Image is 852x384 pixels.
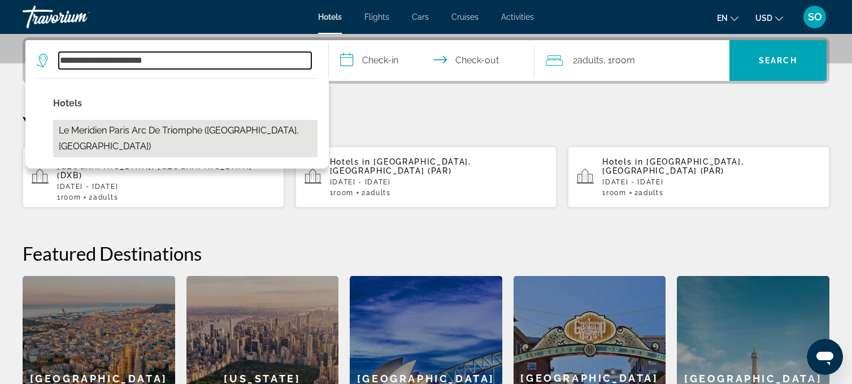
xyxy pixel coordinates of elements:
[23,2,136,32] a: Travorium
[638,189,663,197] span: Adults
[534,40,729,81] button: Travelers: 2 adults, 0 children
[602,189,626,197] span: 1
[451,12,479,21] a: Cruises
[800,5,829,29] button: User Menu
[89,193,118,201] span: 2
[501,12,534,21] a: Activities
[729,40,827,81] button: Search
[362,189,391,197] span: 2
[53,120,318,157] button: Select hotel: Le Meridien Paris Arc De Triomphe (Paris, FR)
[333,189,354,197] span: Room
[57,193,81,201] span: 1
[23,112,829,135] p: Your Recent Searches
[717,10,738,26] button: Change language
[568,146,829,208] button: Hotels in [GEOGRAPHIC_DATA], [GEOGRAPHIC_DATA] (PAR)[DATE] - [DATE]1Room2Adults
[318,12,342,21] a: Hotels
[366,189,391,197] span: Adults
[759,56,797,65] span: Search
[807,339,843,375] iframe: Schaltfläche zum Öffnen des Messaging-Fensters
[603,53,635,68] span: , 1
[573,53,603,68] span: 2
[25,78,329,169] div: Destination search results
[23,146,284,208] button: Hotels in [GEOGRAPHIC_DATA], [GEOGRAPHIC_DATA], [GEOGRAPHIC_DATA] (DXB)[DATE] - [DATE]1Room2Adults
[330,189,354,197] span: 1
[602,178,820,186] p: [DATE] - [DATE]
[330,157,471,175] span: [GEOGRAPHIC_DATA], [GEOGRAPHIC_DATA] (PAR)
[364,12,389,21] a: Flights
[602,157,744,175] span: [GEOGRAPHIC_DATA], [GEOGRAPHIC_DATA] (PAR)
[602,157,643,166] span: Hotels in
[755,14,772,23] span: USD
[23,242,829,265] h2: Featured Destinations
[53,96,318,111] p: Hotel options
[412,12,429,21] a: Cars
[61,193,81,201] span: Room
[59,52,311,69] input: Search hotel destination
[606,189,627,197] span: Room
[329,40,535,81] button: Select check in and out date
[808,11,822,23] span: SO
[330,178,548,186] p: [DATE] - [DATE]
[295,146,557,208] button: Hotels in [GEOGRAPHIC_DATA], [GEOGRAPHIC_DATA] (PAR)[DATE] - [DATE]1Room2Adults
[25,40,827,81] div: Search widget
[612,55,635,66] span: Room
[330,157,371,166] span: Hotels in
[57,183,275,191] p: [DATE] - [DATE]
[717,14,728,23] span: en
[93,193,118,201] span: Adults
[634,189,664,197] span: 2
[577,55,603,66] span: Adults
[755,10,783,26] button: Change currency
